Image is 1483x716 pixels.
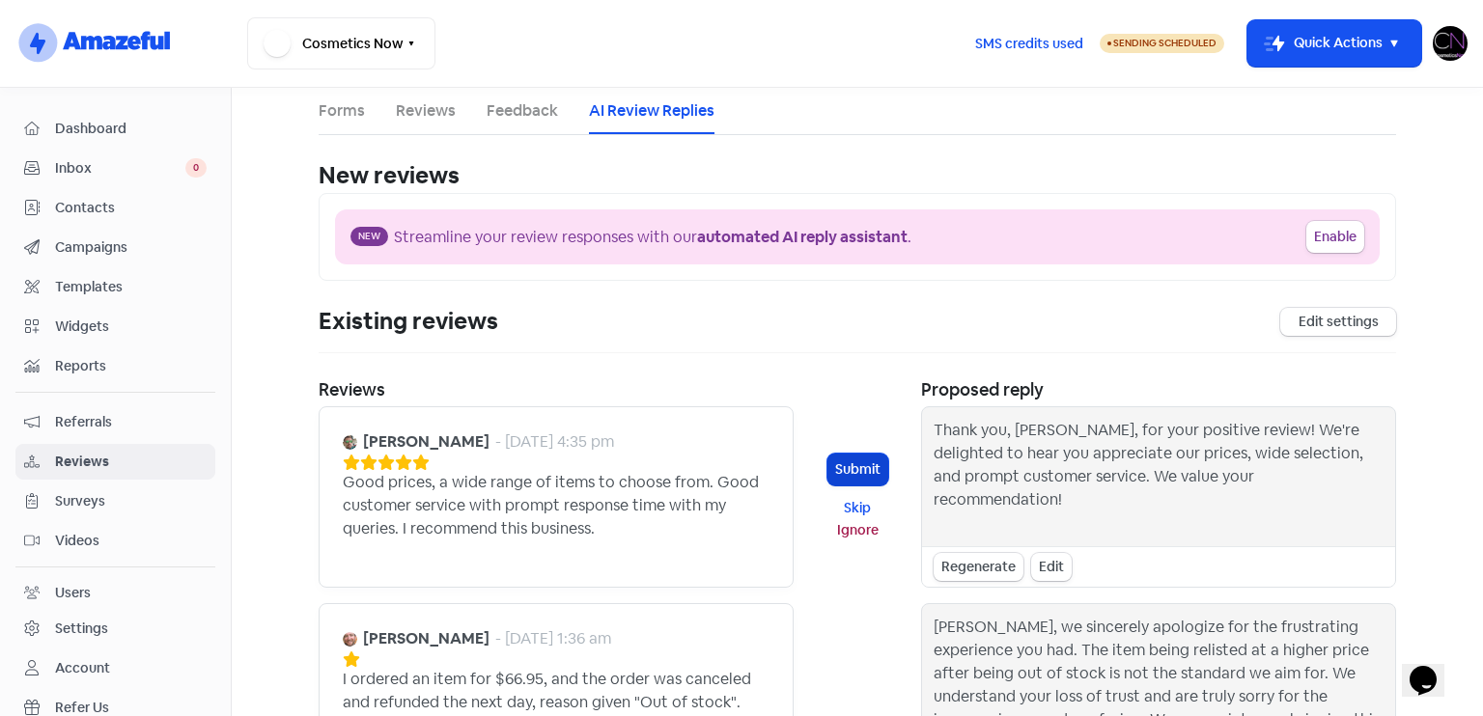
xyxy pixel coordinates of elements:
[319,376,794,402] div: Reviews
[15,575,215,611] a: Users
[15,309,215,344] a: Widgets
[975,34,1083,54] span: SMS credits used
[363,430,490,454] b: [PERSON_NAME]
[15,611,215,647] a: Settings
[1306,221,1364,253] button: Enable
[1100,32,1224,55] a: Sending Scheduled
[55,158,185,179] span: Inbox
[319,99,365,123] a: Forms
[15,483,215,519] a: Surveys
[55,237,207,258] span: Campaigns
[15,269,215,305] a: Templates
[55,277,207,297] span: Templates
[1031,553,1072,581] div: Edit
[1247,20,1421,67] button: Quick Actions
[319,158,1396,193] div: New reviews
[589,99,714,123] a: AI Review Replies
[363,627,490,650] b: [PERSON_NAME]
[343,632,357,647] img: Avatar
[697,227,908,247] b: automated AI reply assistant
[343,471,769,540] div: Good prices, a wide range of items to choose from. Good customer service with prompt response tim...
[55,583,91,603] div: Users
[55,452,207,472] span: Reviews
[15,523,215,559] a: Videos
[495,627,611,650] div: - [DATE] 1:36 am
[55,119,207,139] span: Dashboard
[495,430,614,454] div: - [DATE] 4:35 pm
[185,158,207,178] span: 0
[55,198,207,218] span: Contacts
[827,454,888,485] button: Submit
[1280,308,1396,336] a: Edit settings
[1402,639,1464,697] iframe: chat widget
[15,151,215,186] a: Inbox 0
[15,348,215,384] a: Reports
[1433,26,1468,61] img: User
[15,230,215,265] a: Campaigns
[55,531,207,551] span: Videos
[15,444,215,480] a: Reviews
[827,497,888,519] button: Skip
[15,650,215,686] a: Account
[247,17,435,69] button: Cosmetics Now
[55,491,207,511] span: Surveys
[934,419,1384,535] div: Thank you, [PERSON_NAME], for your positive review! We're delighted to hear you appreciate our pr...
[15,111,215,147] a: Dashboard
[1113,37,1217,49] span: Sending Scheduled
[15,190,215,226] a: Contacts
[959,32,1100,52] a: SMS credits used
[343,435,357,450] img: Avatar
[350,227,388,246] span: New
[55,412,207,432] span: Referrals
[55,619,108,639] div: Settings
[319,304,498,339] div: Existing reviews
[15,404,215,440] a: Referrals
[934,553,1023,581] div: Regenerate
[55,658,110,678] div: Account
[394,226,911,249] div: Streamline your review responses with our .
[396,99,456,123] a: Reviews
[487,99,558,123] a: Feedback
[921,376,1396,402] div: Proposed reply
[827,519,888,541] button: Ignore
[55,356,207,376] span: Reports
[55,317,207,337] span: Widgets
